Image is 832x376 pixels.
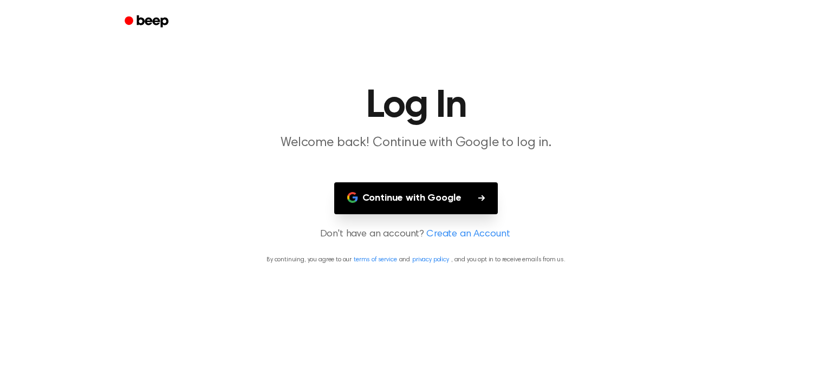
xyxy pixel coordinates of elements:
p: Don't have an account? [13,227,819,242]
p: Welcome back! Continue with Google to log in. [208,134,624,152]
a: terms of service [354,256,396,263]
h1: Log In [139,87,693,126]
p: By continuing, you agree to our and , and you opt in to receive emails from us. [13,255,819,265]
a: Beep [117,11,178,32]
a: privacy policy [412,256,449,263]
a: Create an Account [426,227,510,242]
button: Continue with Google [334,182,498,214]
